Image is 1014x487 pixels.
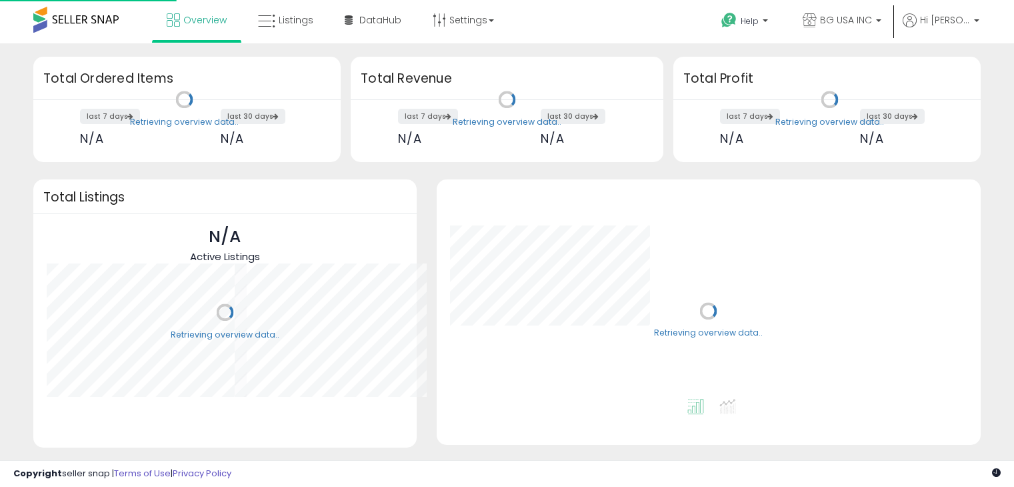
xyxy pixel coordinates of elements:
div: Retrieving overview data.. [654,328,763,340]
span: Hi [PERSON_NAME] [920,13,970,27]
div: Retrieving overview data.. [130,116,239,128]
i: Get Help [721,12,737,29]
a: Terms of Use [114,467,171,480]
div: seller snap | | [13,468,231,480]
span: Help [741,15,759,27]
a: Hi [PERSON_NAME] [903,13,979,43]
span: BG USA INC [820,13,872,27]
div: Retrieving overview data.. [775,116,884,128]
span: DataHub [359,13,401,27]
a: Help [711,2,781,43]
div: Retrieving overview data.. [171,329,279,341]
span: Listings [279,13,313,27]
strong: Copyright [13,467,62,480]
div: Retrieving overview data.. [453,116,561,128]
a: Privacy Policy [173,467,231,480]
span: Overview [183,13,227,27]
